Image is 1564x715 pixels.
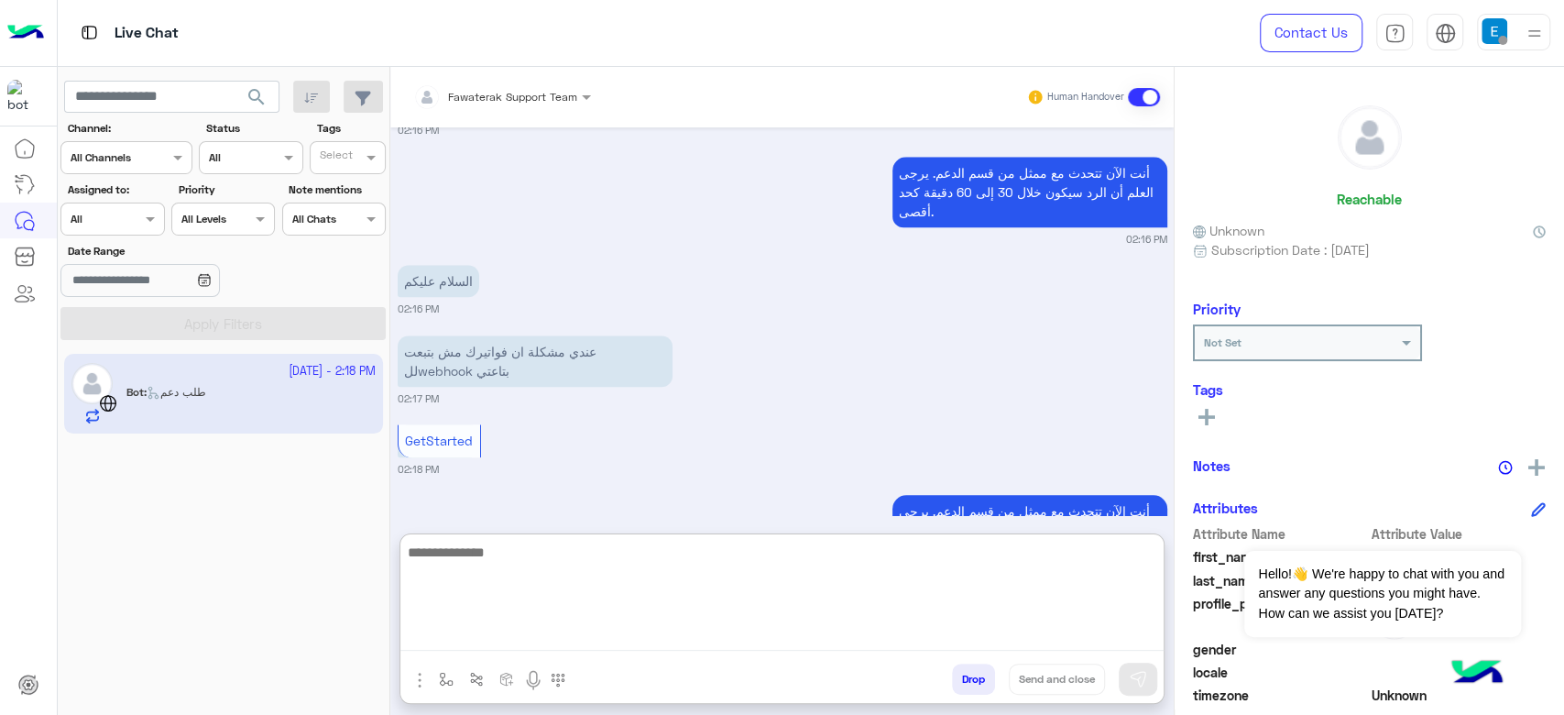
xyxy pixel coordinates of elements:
[289,181,383,198] label: Note mentions
[1523,22,1546,45] img: profile
[1193,686,1368,705] span: timezone
[68,120,191,137] label: Channel:
[432,664,462,694] button: select flow
[1435,23,1456,44] img: tab
[398,123,439,137] small: 02:16 PM
[439,672,454,687] img: select flow
[1193,594,1368,636] span: profile_pic
[115,21,179,46] p: Live Chat
[398,462,439,477] small: 02:18 PM
[405,433,473,448] span: GetStarted
[398,391,439,406] small: 02:17 PM
[1204,335,1241,349] b: Not Set
[1372,686,1547,705] span: Unknown
[1339,106,1401,169] img: defaultAdmin.png
[522,669,544,691] img: send voice note
[398,302,439,316] small: 02:16 PM
[1193,301,1241,317] h6: Priority
[1009,664,1105,695] button: Send and close
[317,120,384,137] label: Tags
[1193,640,1368,659] span: gender
[462,664,492,694] button: Trigger scenario
[1193,221,1264,240] span: Unknown
[1372,663,1547,682] span: null
[206,120,301,137] label: Status
[1193,663,1368,682] span: locale
[892,157,1167,227] p: 6/10/2025, 2:16 PM
[246,86,268,108] span: search
[1498,460,1513,475] img: notes
[68,181,162,198] label: Assigned to:
[68,243,273,259] label: Date Range
[1193,524,1368,544] span: Attribute Name
[1193,571,1368,590] span: last_name
[1376,14,1413,52] a: tab
[1193,457,1230,474] h6: Notes
[60,307,386,340] button: Apply Filters
[1211,240,1370,259] span: Subscription Date : [DATE]
[398,335,673,387] p: 6/10/2025, 2:17 PM
[1337,191,1402,207] h6: Reachable
[952,664,995,695] button: Drop
[1384,23,1405,44] img: tab
[892,495,1167,566] p: 6/10/2025, 2:18 PM
[1244,551,1520,637] span: Hello!👋 We're happy to chat with you and answer any questions you might have. How can we assist y...
[317,147,353,168] div: Select
[7,80,40,113] img: 171468393613305
[235,81,279,120] button: search
[551,673,565,687] img: make a call
[1193,381,1546,398] h6: Tags
[7,14,44,52] img: Logo
[1482,18,1507,44] img: userImage
[1126,232,1167,247] small: 02:16 PM
[1445,642,1509,706] img: hulul-logo.png
[1260,14,1362,52] a: Contact Us
[499,672,514,687] img: create order
[1193,500,1258,516] h6: Attributes
[409,669,431,691] img: send attachment
[179,181,273,198] label: Priority
[448,90,577,104] span: Fawaterak Support Team
[1528,459,1545,476] img: add
[78,21,101,44] img: tab
[1047,90,1124,104] small: Human Handover
[1193,547,1368,566] span: first_name
[492,664,522,694] button: create order
[398,265,479,297] p: 6/10/2025, 2:16 PM
[469,672,484,687] img: Trigger scenario
[1129,670,1147,688] img: send message
[1372,640,1547,659] span: null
